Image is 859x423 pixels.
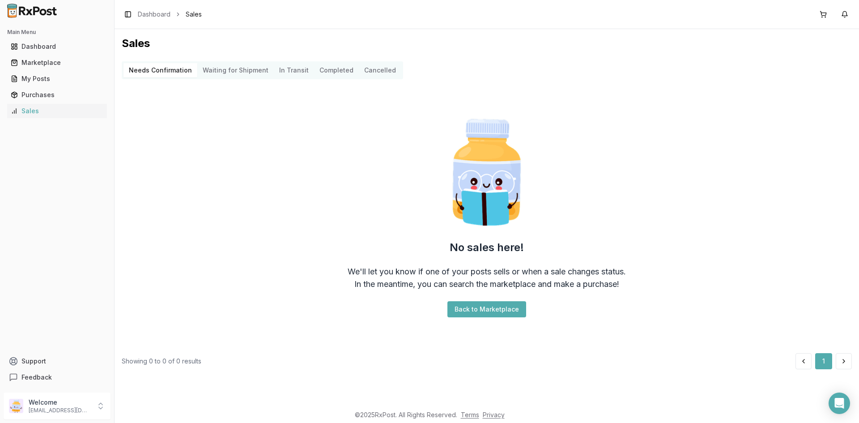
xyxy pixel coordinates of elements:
div: Open Intercom Messenger [829,393,850,414]
img: Smart Pill Bottle [429,115,544,230]
div: In the meantime, you can search the marketplace and make a purchase! [354,278,619,291]
button: Sales [4,104,111,118]
button: Completed [314,63,359,77]
a: Privacy [483,411,505,419]
div: My Posts [11,74,103,83]
a: Terms [461,411,479,419]
button: Marketplace [4,56,111,70]
a: Sales [7,103,107,119]
h2: No sales here! [450,240,524,255]
div: Sales [11,107,103,115]
button: Purchases [4,88,111,102]
div: We'll let you know if one of your posts sells or when a sale changes status. [348,265,626,278]
a: My Posts [7,71,107,87]
h2: Main Menu [7,29,107,36]
img: RxPost Logo [4,4,61,18]
button: Back to Marketplace [447,301,526,317]
nav: breadcrumb [138,10,202,19]
span: Sales [186,10,202,19]
button: Needs Confirmation [123,63,197,77]
p: Welcome [29,398,91,407]
img: User avatar [9,399,23,413]
div: Dashboard [11,42,103,51]
div: Marketplace [11,58,103,67]
button: Feedback [4,369,111,385]
button: Dashboard [4,39,111,54]
a: Purchases [7,87,107,103]
button: Support [4,353,111,369]
span: Feedback [21,373,52,382]
h1: Sales [122,36,852,51]
div: Showing 0 to 0 of 0 results [122,357,201,366]
p: [EMAIL_ADDRESS][DOMAIN_NAME] [29,407,91,414]
a: Marketplace [7,55,107,71]
button: 1 [815,353,832,369]
a: Dashboard [7,38,107,55]
div: Purchases [11,90,103,99]
button: In Transit [274,63,314,77]
button: Waiting for Shipment [197,63,274,77]
a: Dashboard [138,10,170,19]
button: My Posts [4,72,111,86]
button: Cancelled [359,63,401,77]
